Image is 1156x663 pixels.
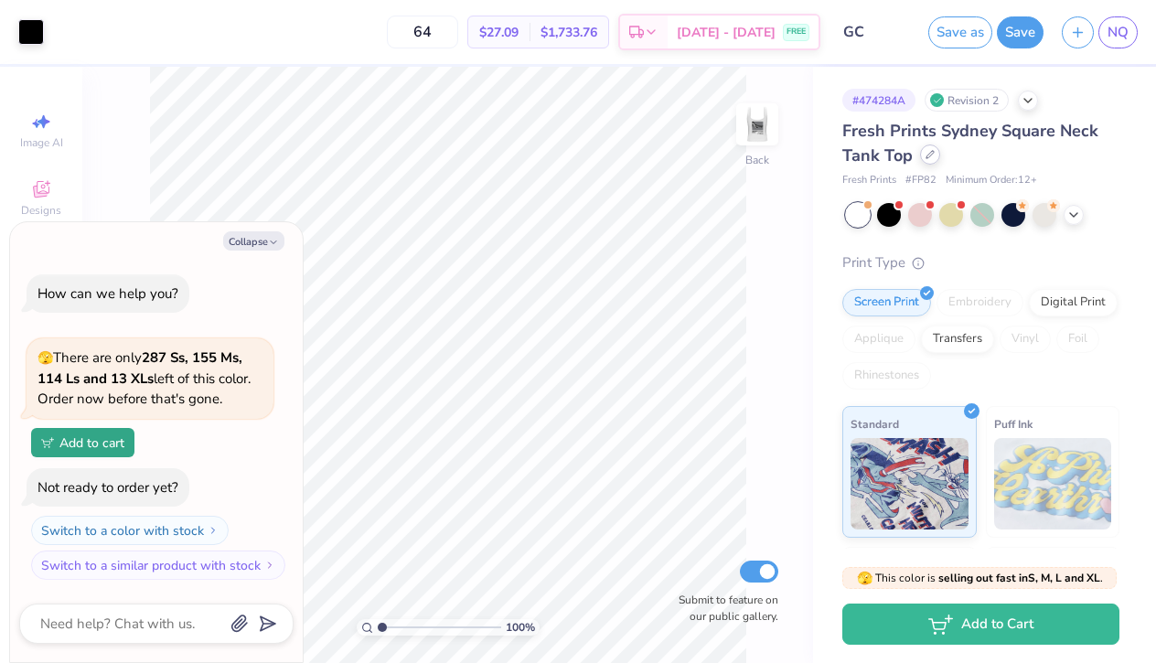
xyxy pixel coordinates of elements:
button: Add to cart [31,428,134,457]
span: $1,733.76 [541,23,597,42]
span: 🫣 [37,349,53,367]
div: Print Type [842,252,1119,273]
strong: selling out fast in S, M, L and XL [938,571,1100,585]
span: 🫣 [857,570,872,587]
div: Back [745,152,769,168]
strong: 287 Ss, 155 Ms, 114 Ls and 13 XLs [37,348,242,388]
input: Untitled Design [830,14,919,50]
input: – – [387,16,458,48]
img: Puff Ink [994,438,1112,529]
span: 100 % [506,619,535,636]
img: Back [739,106,776,143]
span: FREE [787,26,806,38]
div: Not ready to order yet? [37,478,178,497]
img: Add to cart [41,437,54,448]
button: Save [997,16,1044,48]
img: Switch to a color with stock [208,525,219,536]
div: # 474284A [842,89,915,112]
div: Rhinestones [842,362,931,390]
button: Save as [928,16,992,48]
button: Collapse [223,231,284,251]
button: Add to Cart [842,604,1119,645]
span: Fresh Prints Sydney Square Neck Tank Top [842,120,1098,166]
img: Switch to a similar product with stock [264,560,275,571]
img: Standard [851,438,969,529]
span: There are only left of this color. Order now before that's gone. [37,348,251,408]
div: Transfers [921,326,994,353]
span: Image AI [20,135,63,150]
a: NQ [1098,16,1138,48]
div: Applique [842,326,915,353]
label: Submit to feature on our public gallery. [669,592,778,625]
div: Foil [1056,326,1099,353]
span: # FP82 [905,173,937,188]
span: $27.09 [479,23,519,42]
span: Fresh Prints [842,173,896,188]
span: [DATE] - [DATE] [677,23,776,42]
div: Embroidery [937,289,1023,316]
button: Switch to a color with stock [31,516,229,545]
div: Vinyl [1000,326,1051,353]
div: How can we help you? [37,284,178,303]
div: Digital Print [1029,289,1118,316]
div: Screen Print [842,289,931,316]
div: Revision 2 [925,89,1009,112]
span: Designs [21,203,61,218]
span: Minimum Order: 12 + [946,173,1037,188]
span: Puff Ink [994,414,1033,433]
span: This color is . [857,570,1103,586]
span: Standard [851,414,899,433]
button: Switch to a similar product with stock [31,551,285,580]
span: NQ [1108,22,1129,43]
